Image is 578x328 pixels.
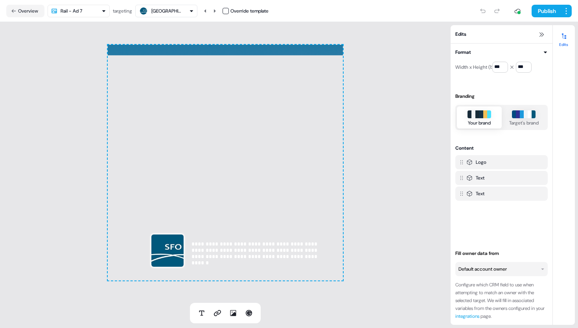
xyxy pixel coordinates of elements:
button: Your brand [457,106,502,128]
div: targeting [113,7,132,15]
span: Edits [455,30,466,38]
a: integrations [455,313,479,319]
div: Width x Height (1:1) [455,61,489,73]
div: Override template [230,7,269,15]
button: Overview [6,5,44,17]
div: Configure which CRM field to use when attempting to match an owner with the selected target. We w... [455,281,548,320]
button: Edits [553,30,575,47]
div: Fill owner data from [455,249,548,257]
div: Text [476,174,484,182]
div: Branding [455,92,548,100]
div: Text [476,190,484,198]
div: [GEOGRAPHIC_DATA] [151,7,183,15]
button: Publish [532,5,561,17]
div: Content [455,144,474,152]
div: Your brand [468,119,491,127]
button: Format [455,48,548,56]
div: Rail - Ad 7 [61,7,82,15]
div: Format [455,48,471,56]
button: Target's brand [502,106,547,128]
div: Target's brand [509,119,539,127]
div: Logo [476,158,486,166]
button: [GEOGRAPHIC_DATA] [135,5,197,17]
button: Default account owner [455,262,548,276]
div: Default account owner [458,265,507,273]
